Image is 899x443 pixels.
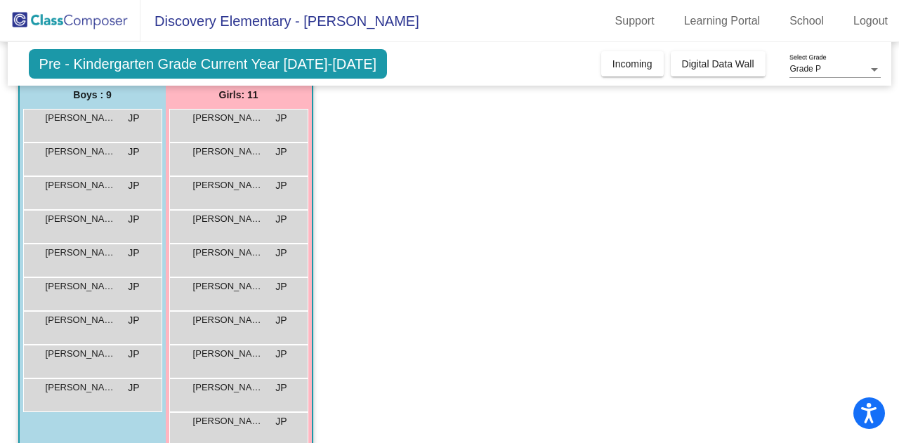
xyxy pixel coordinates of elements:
span: Grade P [789,64,821,74]
span: JP [275,347,287,362]
span: [PERSON_NAME] [46,212,116,226]
span: [PERSON_NAME] [46,381,116,395]
span: JP [275,313,287,328]
span: [PERSON_NAME] [46,111,116,125]
span: JP [128,178,139,193]
button: Digital Data Wall [671,51,766,77]
span: JP [275,145,287,159]
button: Incoming [601,51,664,77]
span: JP [128,279,139,294]
span: JP [128,313,139,328]
span: [PERSON_NAME] [46,313,116,327]
span: JP [275,414,287,429]
span: JP [275,212,287,227]
a: Learning Portal [673,10,772,32]
a: Support [604,10,666,32]
span: [PERSON_NAME] [193,414,263,428]
span: [PERSON_NAME] [PERSON_NAME] [193,313,263,327]
span: [PERSON_NAME] Raider [193,145,263,159]
a: School [778,10,835,32]
span: JP [128,381,139,395]
a: Logout [842,10,899,32]
span: [PERSON_NAME] [46,145,116,159]
div: Girls: 11 [166,81,312,109]
span: JP [128,347,139,362]
span: [PERSON_NAME] [46,347,116,361]
span: [PERSON_NAME] [193,111,263,125]
span: JP [128,111,139,126]
span: Incoming [612,58,652,70]
span: Pre - Kindergarten Grade Current Year [DATE]-[DATE] [29,49,388,79]
span: Digital Data Wall [682,58,754,70]
span: [PERSON_NAME] [46,246,116,260]
span: [PERSON_NAME] [193,347,263,361]
span: [PERSON_NAME] [193,178,263,192]
span: [PERSON_NAME] [46,279,116,293]
span: JP [275,246,287,260]
span: JP [128,145,139,159]
span: JP [128,246,139,260]
span: JP [275,381,287,395]
div: Boys : 9 [20,81,166,109]
span: JP [275,279,287,294]
span: [PERSON_NAME] [193,212,263,226]
span: JP [275,111,287,126]
span: JP [275,178,287,193]
span: Discovery Elementary - [PERSON_NAME] [140,10,419,32]
span: [PERSON_NAME] [PERSON_NAME] [193,246,263,260]
span: JP [128,212,139,227]
span: [PERSON_NAME] [46,178,116,192]
span: [PERSON_NAME] [193,381,263,395]
span: [PERSON_NAME] [193,279,263,293]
